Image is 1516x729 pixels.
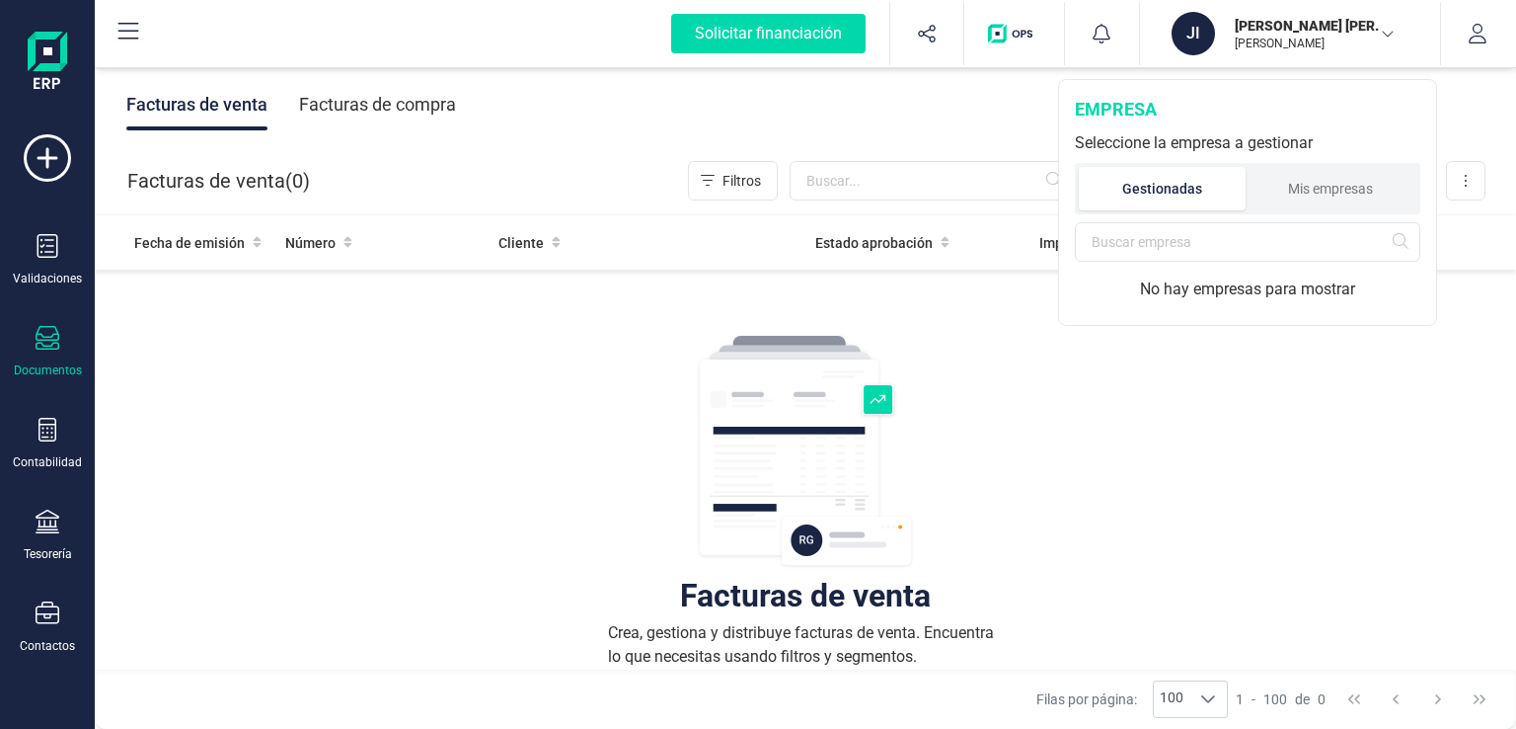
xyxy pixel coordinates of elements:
div: Validaciones [13,271,82,286]
button: Last Page [1461,681,1498,718]
div: Seleccione la empresa a gestionar [1075,131,1420,155]
img: img-empty-table.svg [697,333,914,570]
div: Facturas de venta [126,79,267,130]
p: [PERSON_NAME] [1235,36,1393,51]
span: Importe [1039,233,1089,253]
span: Cliente [498,233,544,253]
input: Buscar empresa [1075,222,1420,262]
span: 0 [1318,689,1326,709]
img: Logo Finanedi [28,32,67,95]
div: empresa [1075,96,1420,123]
button: Filtros [688,161,778,201]
div: - [1236,689,1326,709]
button: Previous Page [1377,681,1414,718]
span: Filtros [722,171,761,191]
div: Documentos [14,363,82,378]
span: Fecha de emisión [134,233,245,253]
li: Mis empresas [1246,167,1417,210]
div: Filas por página: [1036,681,1228,718]
div: Contactos [20,638,75,654]
button: Solicitar financiación [647,2,889,65]
button: Next Page [1419,681,1457,718]
img: Logo de OPS [988,24,1040,43]
button: JI[PERSON_NAME] [PERSON_NAME][PERSON_NAME] [1164,2,1416,65]
div: JI [1172,12,1215,55]
div: Facturas de compra [299,79,456,130]
div: Facturas de venta ( ) [127,161,310,201]
button: Logo de OPS [976,2,1052,65]
div: Facturas de venta [680,586,931,606]
div: No hay empresas para mostrar [1059,278,1436,317]
input: Buscar... [790,161,1074,201]
div: Crea, gestiona y distribuye facturas de venta. Encuentra lo que necesitas usando filtros y segmen... [608,621,1003,669]
span: 1 [1236,689,1244,709]
span: 100 [1263,689,1287,709]
p: [PERSON_NAME] [PERSON_NAME] [1235,16,1393,36]
div: Tesorería [24,546,72,562]
span: de [1295,689,1310,709]
div: Solicitar financiación [671,14,866,53]
button: First Page [1335,681,1373,718]
span: 100 [1154,682,1189,717]
span: 0 [292,167,303,195]
span: Estado aprobación [815,233,933,253]
div: Contabilidad [13,454,82,470]
span: Número [285,233,336,253]
li: Gestionadas [1079,167,1246,210]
